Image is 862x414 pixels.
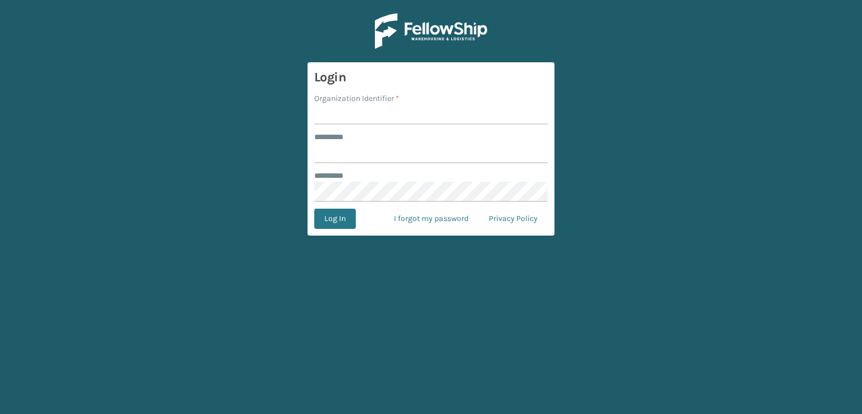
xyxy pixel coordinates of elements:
img: Logo [375,13,487,49]
a: I forgot my password [384,209,479,229]
a: Privacy Policy [479,209,548,229]
label: Organization Identifier [314,93,399,104]
h3: Login [314,69,548,86]
button: Log In [314,209,356,229]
